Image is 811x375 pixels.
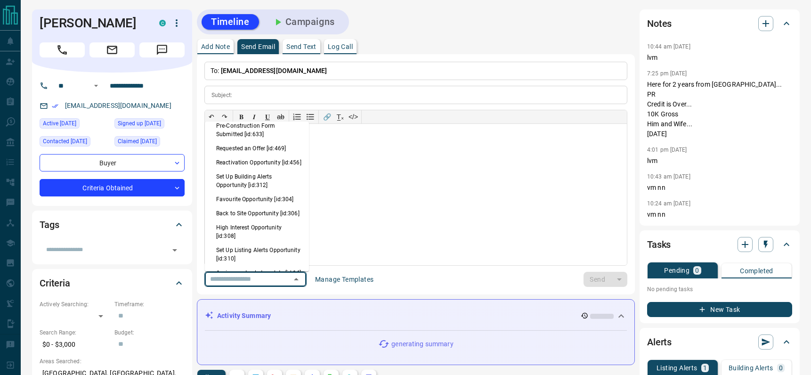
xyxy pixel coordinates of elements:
li: Set Up Building Alerts Opportunity [id:312] [205,170,309,192]
button: 𝐁 [235,110,248,123]
div: Tags [40,213,185,236]
p: 10:24 am [DATE] [647,200,690,207]
p: Here for 2 years from [GEOGRAPHIC_DATA]... PR Credit is Over... 10K Gross Him and Wife... [DATE] [647,80,792,139]
div: condos.ca [159,20,166,26]
p: Send Email [241,43,275,50]
p: Building Alerts [729,365,773,371]
span: Claimed [DATE] [118,137,157,146]
p: lvm [647,156,792,166]
p: vm nn [647,210,792,220]
li: Favourite Opportunity [id:304] [205,192,309,206]
h2: Criteria [40,276,70,291]
button: 🔗 [320,110,333,123]
span: [EMAIL_ADDRESS][DOMAIN_NAME] [221,67,327,74]
div: Alerts [647,331,792,353]
button: 𝐔 [261,110,274,123]
svg: Email Verified [52,103,58,109]
li: Reactivation Opportunity [id:456] [205,155,309,170]
button: Numbered list [291,110,304,123]
p: To: [204,62,627,80]
p: Log Call [328,43,353,50]
p: 1 [703,365,707,371]
div: Wed Nov 29 2023 [114,118,185,131]
p: Search Range: [40,328,110,337]
p: Pending [664,267,689,274]
p: Actively Searching: [40,300,110,309]
div: Criteria [40,272,185,294]
button: Campaigns [263,14,344,30]
h2: Alerts [647,334,672,350]
li: Set Up Listing Alerts Opportunity [id:310] [205,243,309,266]
p: Completed [740,268,773,274]
p: Timeframe: [114,300,185,309]
h1: [PERSON_NAME] [40,16,145,31]
button: New Task [647,302,792,317]
s: ab [277,113,284,121]
p: 0 [779,365,783,371]
a: [EMAIL_ADDRESS][DOMAIN_NAME] [65,102,171,109]
p: 10:44 am [DATE] [647,43,690,50]
div: Wed Nov 29 2023 [114,136,185,149]
button: T̲ₓ [333,110,347,123]
button: Bullet list [304,110,317,123]
div: Buyer [40,154,185,171]
div: Wed Dec 06 2023 [40,136,110,149]
p: 10:43 am [DATE] [647,173,690,180]
li: Assignment sale template [id:14] [205,266,309,280]
div: Criteria Obtained [40,179,185,196]
span: Call [40,42,85,57]
button: Open [90,80,102,91]
button: ↷ [218,110,231,123]
button: ↶ [205,110,218,123]
li: High Interest Opportunity [id:308] [205,220,309,243]
h2: Tags [40,217,59,232]
div: split button [584,272,627,287]
button: Timeline [202,14,259,30]
p: Add Note [201,43,230,50]
span: 𝐔 [265,113,270,121]
h2: Tasks [647,237,671,252]
button: </> [347,110,360,123]
p: 4:01 pm [DATE] [647,147,687,153]
span: Email [89,42,135,57]
div: Activity Summary [205,307,627,325]
li: Back to Site Opportunity [id:306] [205,206,309,220]
p: generating summary [391,339,453,349]
li: Requested an Offer [id:469] [205,141,309,155]
p: lvm [647,53,792,63]
div: Notes [647,12,792,35]
p: Send Text [286,43,316,50]
p: $0 - $3,000 [40,337,110,352]
p: No pending tasks [647,282,792,296]
span: Active [DATE] [43,119,76,128]
div: Tue Sep 09 2025 [40,118,110,131]
p: Areas Searched: [40,357,185,366]
button: Open [168,244,181,257]
p: Subject: [211,91,232,99]
button: ab [274,110,287,123]
p: Activity Summary [217,311,271,321]
span: Contacted [DATE] [43,137,87,146]
button: Close [290,273,303,286]
button: 𝑰 [248,110,261,123]
button: Manage Templates [309,272,379,287]
p: Budget: [114,328,185,337]
li: Pre-Construction Form Submitted [id:633] [205,119,309,141]
p: Listing Alerts [657,365,697,371]
p: vm nn [647,183,792,193]
h2: Notes [647,16,672,31]
p: 7:25 pm [DATE] [647,70,687,77]
p: 0 [695,267,699,274]
div: Tasks [647,233,792,256]
span: Message [139,42,185,57]
span: Signed up [DATE] [118,119,161,128]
